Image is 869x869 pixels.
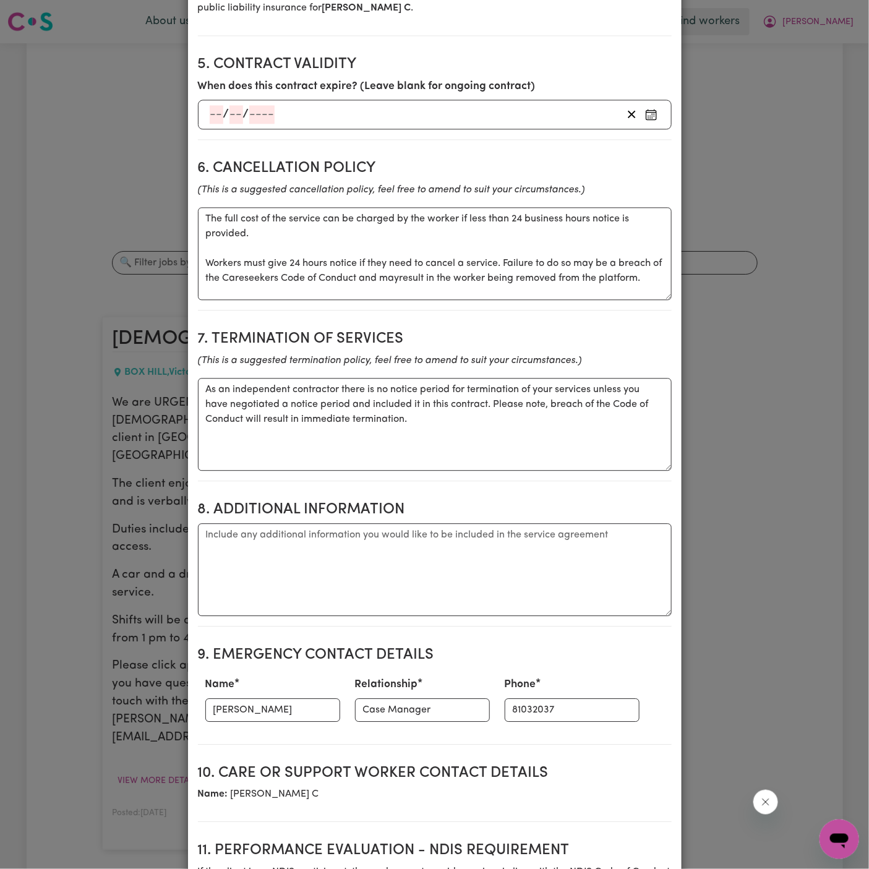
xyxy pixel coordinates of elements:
input: ---- [249,105,275,124]
iframe: Close message [753,790,778,815]
span: Need any help? [7,9,75,19]
h2: 8. Additional Information [198,501,672,519]
i: (This is a suggested cancellation policy, feel free to amend to suit your circumstances.) [198,185,585,195]
label: Relationship [355,677,418,693]
h2: 5. Contract Validity [198,56,672,74]
label: Phone [505,677,536,693]
span: / [223,108,229,121]
b: Name: [198,789,228,799]
input: -- [229,105,243,124]
textarea: The full cost of the service can be charged by the worker if less than 24 business hours notice i... [198,207,672,300]
button: Remove contract expiry date [622,105,641,124]
input: e.g. Amber Smith [205,698,340,722]
h2: 6. Cancellation Policy [198,160,672,178]
textarea: As an independent contractor there is no notice period for termination of your services unless yo... [198,378,672,471]
b: [PERSON_NAME] C [322,3,411,13]
label: Name [205,677,235,693]
h2: 10. Care or support worker contact details [198,764,672,782]
iframe: Button to launch messaging window [820,820,859,859]
i: (This is a suggested termination policy, feel free to amend to suit your circumstances.) [198,356,582,366]
h2: 11. Performance evaluation - NDIS requirement [198,842,672,860]
input: e.g. Daughter [355,698,490,722]
h2: 7. Termination of Services [198,330,672,348]
span: / [243,108,249,121]
input: -- [210,105,223,124]
p: [PERSON_NAME] C [198,787,672,802]
label: When does this contract expire? (Leave blank for ongoing contract) [198,79,536,95]
h2: 9. Emergency Contact Details [198,646,672,664]
button: Enter an expiry date for this contract (optional) [641,105,661,124]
